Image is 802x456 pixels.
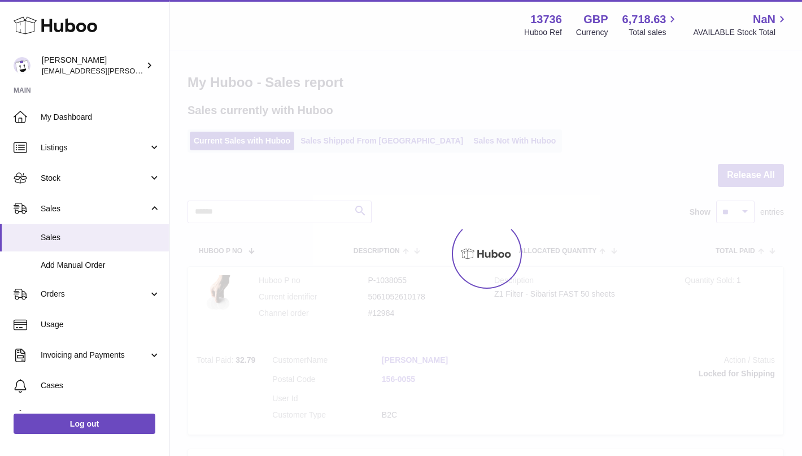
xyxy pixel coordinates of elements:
[530,12,562,27] strong: 13736
[41,203,149,214] span: Sales
[41,380,160,391] span: Cases
[41,142,149,153] span: Listings
[41,112,160,123] span: My Dashboard
[42,55,143,76] div: [PERSON_NAME]
[42,66,226,75] span: [EMAIL_ADDRESS][PERSON_NAME][DOMAIN_NAME]
[41,260,160,271] span: Add Manual Order
[583,12,608,27] strong: GBP
[41,289,149,299] span: Orders
[41,173,149,184] span: Stock
[622,12,679,38] a: 6,718.63 Total sales
[576,27,608,38] div: Currency
[14,414,155,434] a: Log out
[753,12,775,27] span: NaN
[41,232,160,243] span: Sales
[41,319,160,330] span: Usage
[524,27,562,38] div: Huboo Ref
[14,57,30,74] img: horia@orea.uk
[693,27,788,38] span: AVAILABLE Stock Total
[629,27,679,38] span: Total sales
[622,12,666,27] span: 6,718.63
[41,350,149,361] span: Invoicing and Payments
[693,12,788,38] a: NaN AVAILABLE Stock Total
